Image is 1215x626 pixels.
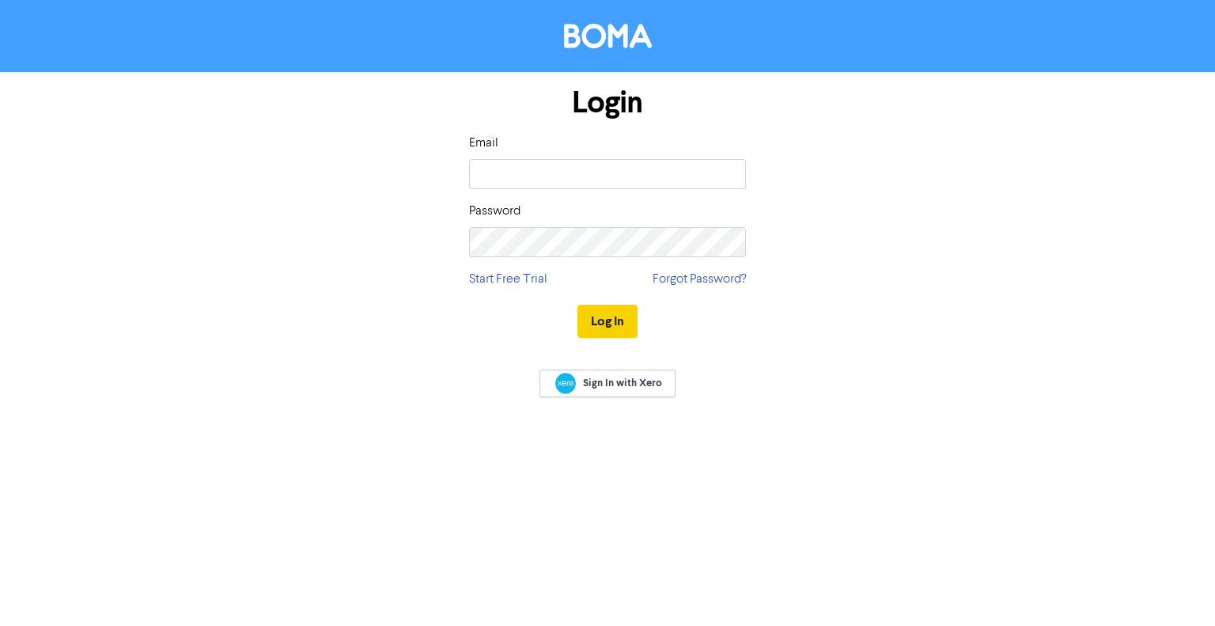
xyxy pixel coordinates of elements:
[653,270,746,289] a: Forgot Password?
[564,24,652,48] img: BOMA Logo
[1136,550,1215,626] iframe: Chat Widget
[539,370,676,397] a: Sign In with Xero
[469,85,746,121] h1: Login
[469,202,520,221] label: Password
[555,373,576,394] img: Xero logo
[583,376,662,390] span: Sign In with Xero
[469,270,547,289] a: Start Free Trial
[469,134,498,153] label: Email
[577,305,638,338] button: Log In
